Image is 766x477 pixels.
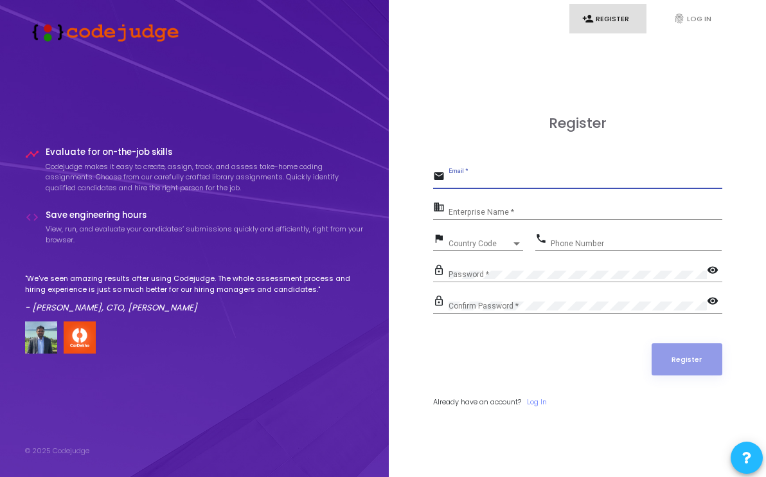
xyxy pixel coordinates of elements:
[25,321,57,354] img: user image
[46,210,364,221] h4: Save engineering hours
[449,208,722,217] input: Enterprise Name
[433,264,449,279] mat-icon: lock_outline
[652,343,722,375] button: Register
[25,147,39,161] i: timeline
[46,224,364,245] p: View, run, and evaluate your candidates’ submissions quickly and efficiently, right from your bro...
[582,13,594,24] i: person_add
[449,176,722,185] input: Email
[449,240,512,248] span: Country Code
[551,239,722,248] input: Phone Number
[661,4,738,34] a: fingerprintLog In
[569,4,646,34] a: person_addRegister
[64,321,96,354] img: company-logo
[25,301,197,314] em: - [PERSON_NAME], CTO, [PERSON_NAME]
[433,115,722,132] h3: Register
[535,232,551,248] mat-icon: phone
[707,294,722,310] mat-icon: visibility
[25,273,364,294] p: "We've seen amazing results after using Codejudge. The whole assessment process and hiring experi...
[433,232,449,248] mat-icon: flag
[707,264,722,279] mat-icon: visibility
[46,161,364,194] p: Codejudge makes it easy to create, assign, track, and assess take-home coding assignments. Choose...
[527,397,547,408] a: Log In
[433,397,521,407] span: Already have an account?
[673,13,685,24] i: fingerprint
[46,147,364,157] h4: Evaluate for on-the-job skills
[25,446,89,456] div: © 2025 Codejudge
[25,210,39,224] i: code
[433,294,449,310] mat-icon: lock_outline
[433,170,449,185] mat-icon: email
[433,201,449,216] mat-icon: business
